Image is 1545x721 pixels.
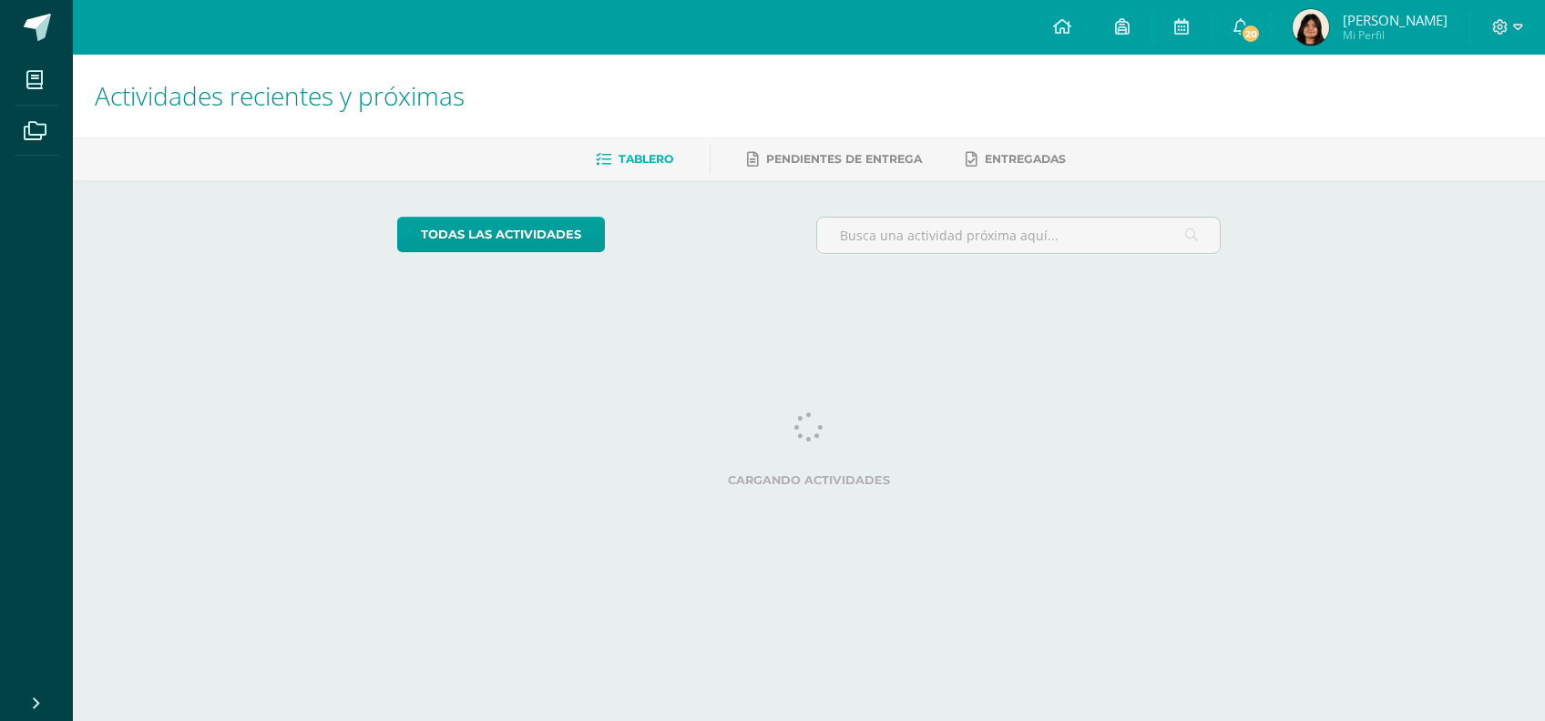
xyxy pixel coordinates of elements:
a: Tablero [596,145,673,174]
a: Entregadas [966,145,1066,174]
a: todas las Actividades [397,217,605,252]
span: Tablero [619,152,673,166]
span: Entregadas [985,152,1066,166]
a: Pendientes de entrega [747,145,922,174]
span: [PERSON_NAME] [1343,11,1448,29]
label: Cargando actividades [397,473,1222,487]
img: dce0b1ed9de55400785d98fcaf3680bd.png [1293,9,1329,46]
span: Mi Perfil [1343,27,1448,43]
input: Busca una actividad próxima aquí... [817,218,1221,253]
span: Pendientes de entrega [766,152,922,166]
span: Actividades recientes y próximas [95,78,465,113]
span: 20 [1241,24,1261,44]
